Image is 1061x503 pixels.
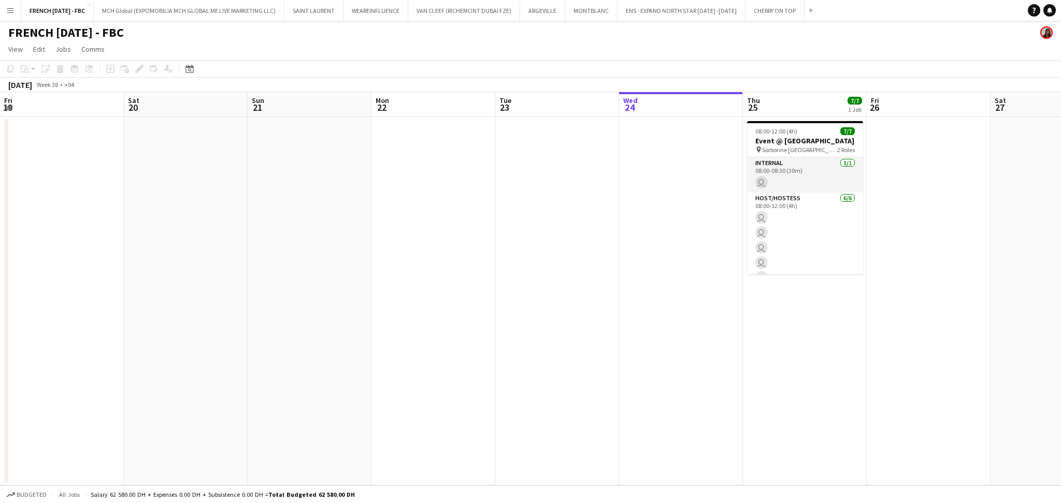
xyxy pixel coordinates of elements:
span: Total Budgeted 62 580.00 DH [268,491,355,498]
app-card-role: Internal1/108:00-08:30 (30m) [747,157,863,193]
span: 22 [374,101,389,113]
a: Jobs [51,42,75,56]
h1: FRENCH [DATE] - FBC [8,25,124,40]
a: Edit [29,42,49,56]
span: 7/7 [848,97,862,105]
button: SAINT LAURENT [284,1,343,21]
span: Sorbonne [GEOGRAPHIC_DATA] [762,146,837,154]
button: CHERRY ON TOP [745,1,805,21]
button: MCH Global (EXPOMOBILIA MCH GLOBAL ME LIVE MARKETING LLC) [94,1,284,21]
span: Jobs [55,45,71,54]
button: MONTBLANC [565,1,618,21]
span: Wed [623,96,638,105]
button: Budgeted [5,489,48,500]
span: Tue [499,96,511,105]
span: 21 [250,101,264,113]
span: 7/7 [840,127,855,135]
button: WEAREINFLUENCE [343,1,408,21]
div: 1 Job [848,106,862,113]
app-card-role: Host/Hostess6/608:00-12:00 (4h) [747,193,863,303]
span: 2 Roles [837,146,855,154]
app-job-card: 08:00-12:00 (4h)7/7Event @ [GEOGRAPHIC_DATA] Sorbonne [GEOGRAPHIC_DATA]2 RolesInternal1/108:00-08... [747,121,863,274]
span: Fri [4,96,12,105]
div: [DATE] [8,80,32,90]
button: ENS - EXPAND NORTH STAR [DATE] -[DATE] [618,1,745,21]
span: Comms [81,45,105,54]
span: 23 [498,101,511,113]
span: Mon [376,96,389,105]
span: View [8,45,23,54]
span: 08:00-12:00 (4h) [755,127,797,135]
span: 26 [869,101,879,113]
span: 27 [993,101,1006,113]
span: 25 [745,101,760,113]
button: FRENCH [DATE] - FBC [21,1,94,21]
span: Sun [252,96,264,105]
app-user-avatar: Sara Mendhao [1040,26,1053,39]
span: Edit [33,45,45,54]
span: All jobs [57,491,82,498]
span: 24 [622,101,638,113]
span: 20 [126,101,139,113]
span: Week 38 [34,81,60,88]
a: View [4,42,27,56]
button: VAN CLEEF (RICHEMONT DUBAI FZE) [408,1,520,21]
button: ARGEVILLE [520,1,565,21]
div: Salary 62 580.00 DH + Expenses 0.00 DH + Subsistence 0.00 DH = [91,491,355,498]
h3: Event @ [GEOGRAPHIC_DATA] [747,136,863,145]
span: Fri [871,96,879,105]
span: 19 [3,101,12,113]
div: +04 [64,81,74,88]
span: Sat [995,96,1006,105]
span: Thu [747,96,760,105]
span: Sat [128,96,139,105]
span: Budgeted [17,491,47,498]
a: Comms [77,42,109,56]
